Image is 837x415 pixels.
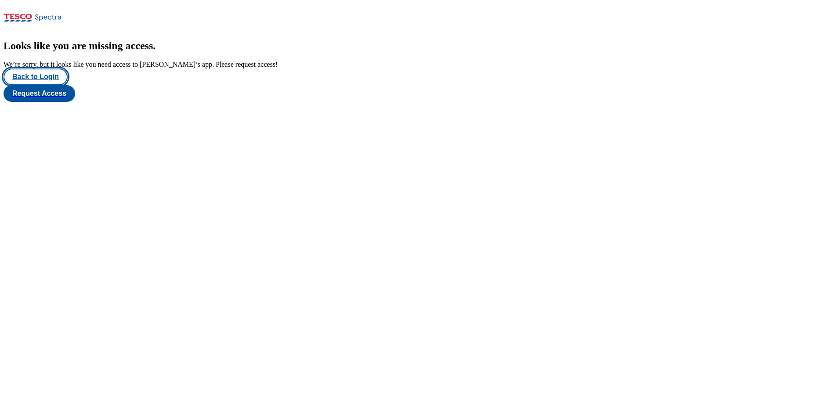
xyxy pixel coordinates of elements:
button: Back to Login [4,69,68,85]
a: Request Access [4,85,833,102]
a: Back to Login [4,69,833,85]
button: Request Access [4,85,75,102]
div: We’re sorry, but it looks like you need access to [PERSON_NAME]’s app. Please request access! [4,61,833,69]
h2: Looks like you are missing access [4,40,833,52]
span: . [153,40,156,51]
